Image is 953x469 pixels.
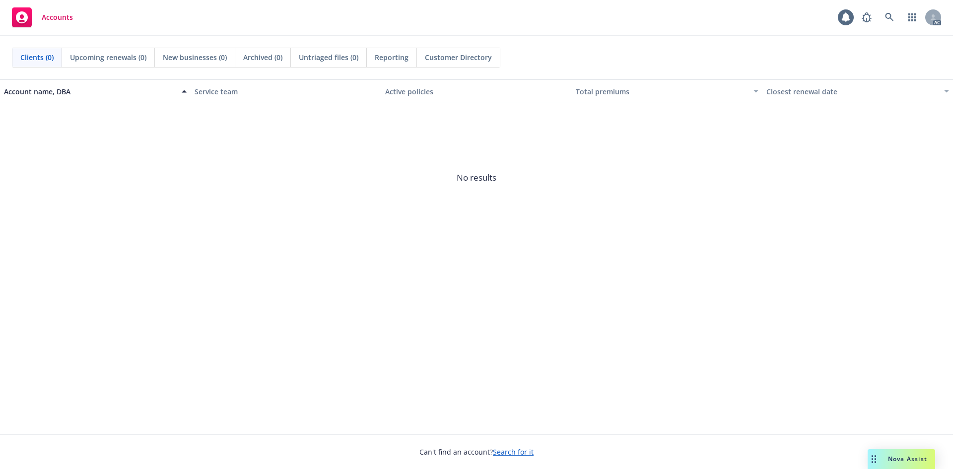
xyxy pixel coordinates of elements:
[375,52,408,63] span: Reporting
[381,79,572,103] button: Active policies
[868,449,935,469] button: Nova Assist
[425,52,492,63] span: Customer Directory
[70,52,146,63] span: Upcoming renewals (0)
[888,455,927,463] span: Nova Assist
[20,52,54,63] span: Clients (0)
[493,447,534,457] a: Search for it
[243,52,282,63] span: Archived (0)
[299,52,358,63] span: Untriaged files (0)
[195,86,377,97] div: Service team
[868,449,880,469] div: Drag to move
[163,52,227,63] span: New businesses (0)
[8,3,77,31] a: Accounts
[762,79,953,103] button: Closest renewal date
[766,86,938,97] div: Closest renewal date
[4,86,176,97] div: Account name, DBA
[880,7,899,27] a: Search
[902,7,922,27] a: Switch app
[857,7,877,27] a: Report a Bug
[42,13,73,21] span: Accounts
[419,447,534,457] span: Can't find an account?
[572,79,762,103] button: Total premiums
[576,86,748,97] div: Total premiums
[191,79,381,103] button: Service team
[385,86,568,97] div: Active policies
